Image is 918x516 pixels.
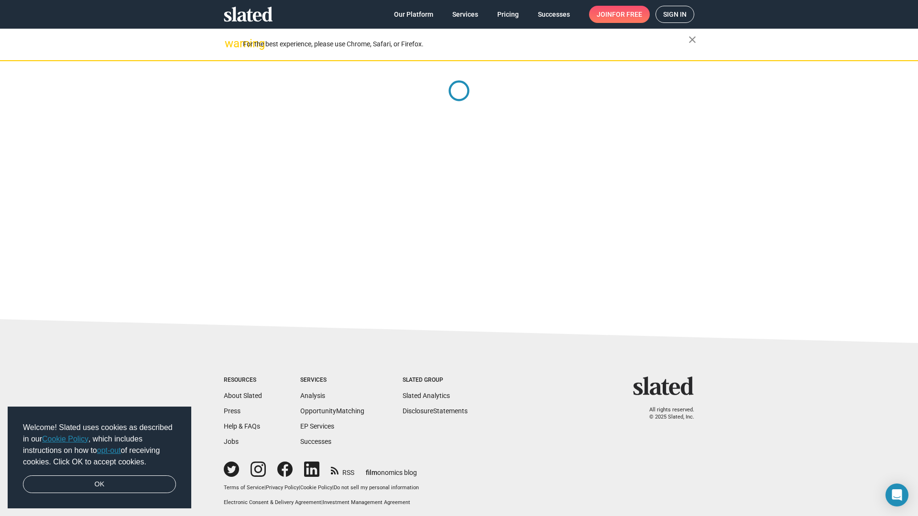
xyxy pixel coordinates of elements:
[224,499,321,505] a: Electronic Consent & Delivery Agreement
[224,438,239,445] a: Jobs
[266,484,299,491] a: Privacy Policy
[243,38,688,51] div: For the best experience, please use Chrome, Safari, or Firefox.
[334,484,419,492] button: Do not sell my personal information
[403,407,468,415] a: DisclosureStatements
[225,38,236,49] mat-icon: warning
[687,34,698,45] mat-icon: close
[224,376,262,384] div: Resources
[332,484,334,491] span: |
[23,422,176,468] span: Welcome! Slated uses cookies as described in our , which includes instructions on how to of recei...
[321,499,323,505] span: |
[403,392,450,399] a: Slated Analytics
[663,6,687,22] span: Sign in
[490,6,526,23] a: Pricing
[300,407,364,415] a: OpportunityMatching
[300,484,332,491] a: Cookie Policy
[589,6,650,23] a: Joinfor free
[300,392,325,399] a: Analysis
[264,484,266,491] span: |
[366,469,377,476] span: film
[8,407,191,509] div: cookieconsent
[300,376,364,384] div: Services
[403,376,468,384] div: Slated Group
[452,6,478,23] span: Services
[224,407,240,415] a: Press
[639,407,694,420] p: All rights reserved. © 2025 Slated, Inc.
[224,484,264,491] a: Terms of Service
[300,438,331,445] a: Successes
[23,475,176,494] a: dismiss cookie message
[885,484,908,506] div: Open Intercom Messenger
[42,435,88,443] a: Cookie Policy
[299,484,300,491] span: |
[497,6,519,23] span: Pricing
[323,499,410,505] a: Investment Management Agreement
[445,6,486,23] a: Services
[300,422,334,430] a: EP Services
[538,6,570,23] span: Successes
[224,422,260,430] a: Help & FAQs
[530,6,578,23] a: Successes
[597,6,642,23] span: Join
[224,392,262,399] a: About Slated
[394,6,433,23] span: Our Platform
[612,6,642,23] span: for free
[386,6,441,23] a: Our Platform
[331,462,354,477] a: RSS
[97,446,121,454] a: opt-out
[656,6,694,23] a: Sign in
[366,461,417,477] a: filmonomics blog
